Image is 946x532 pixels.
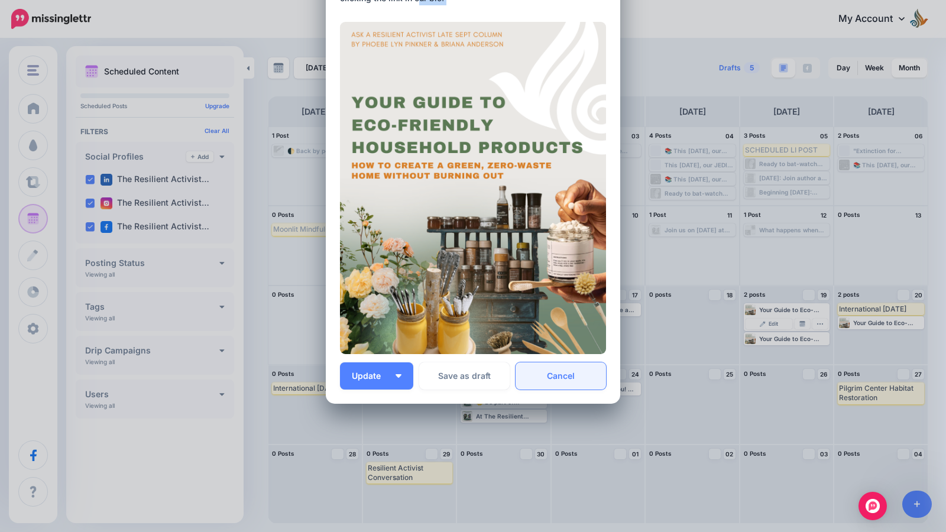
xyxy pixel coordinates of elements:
[516,362,606,390] a: Cancel
[396,374,401,378] img: arrow-down-white.png
[858,492,887,520] div: Open Intercom Messenger
[340,22,606,355] img: L5YW16BPRS18AVNE2LF8AYRID7W29688.png
[352,372,390,380] span: Update
[419,362,510,390] button: Save as draft
[340,362,413,390] button: Update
